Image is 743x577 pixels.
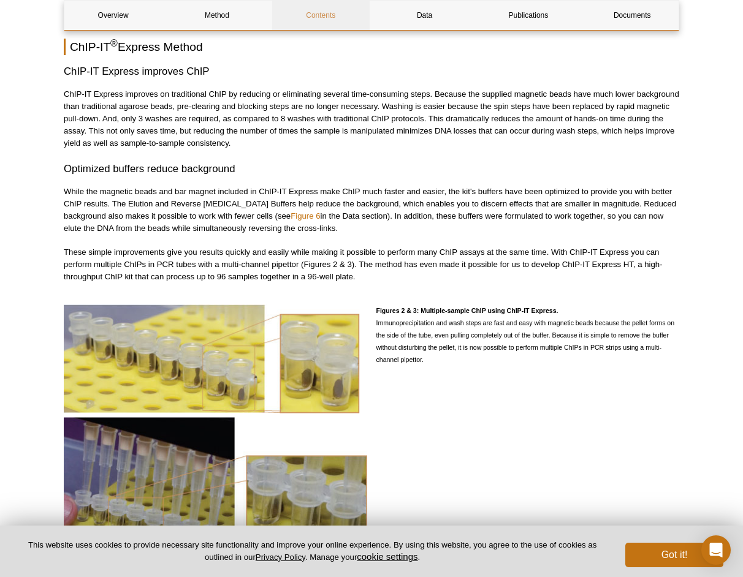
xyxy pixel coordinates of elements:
a: Documents [584,1,681,30]
a: Figure 6 [291,211,320,221]
h3: Optimized buffers reduce background [64,162,679,176]
h2: ChIP-IT Express Method [64,39,679,55]
h3: ChIP-IT Express improves ChIP [64,64,679,79]
p: While the magnetic beads and bar magnet included in ChIP-IT Express make ChIP much faster and eas... [64,186,679,235]
p: This website uses cookies to provide necessary site functionality and improve your online experie... [20,540,605,563]
a: Overview [64,1,162,30]
p: ChIP-IT Express improves on traditional ChIP by reducing or eliminating several time-consuming st... [64,88,679,149]
sup: ® [110,37,118,48]
a: Method [168,1,265,30]
button: cookie settings [357,551,417,562]
a: Data [376,1,473,30]
strong: Figures 2 & 3: Multiple-sample ChIP using ChIP-IT Express. [376,307,558,314]
button: Got it! [625,543,723,567]
a: Contents [272,1,370,30]
a: Privacy Policy [256,552,305,562]
span: Immunoprecipitation and wash steps are fast and easy with magnetic beads because the pellet forms... [376,307,675,363]
a: Publications [479,1,577,30]
div: Open Intercom Messenger [701,535,731,565]
p: These simple improvements give you results quickly and easily while making it possible to perform... [64,246,679,283]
